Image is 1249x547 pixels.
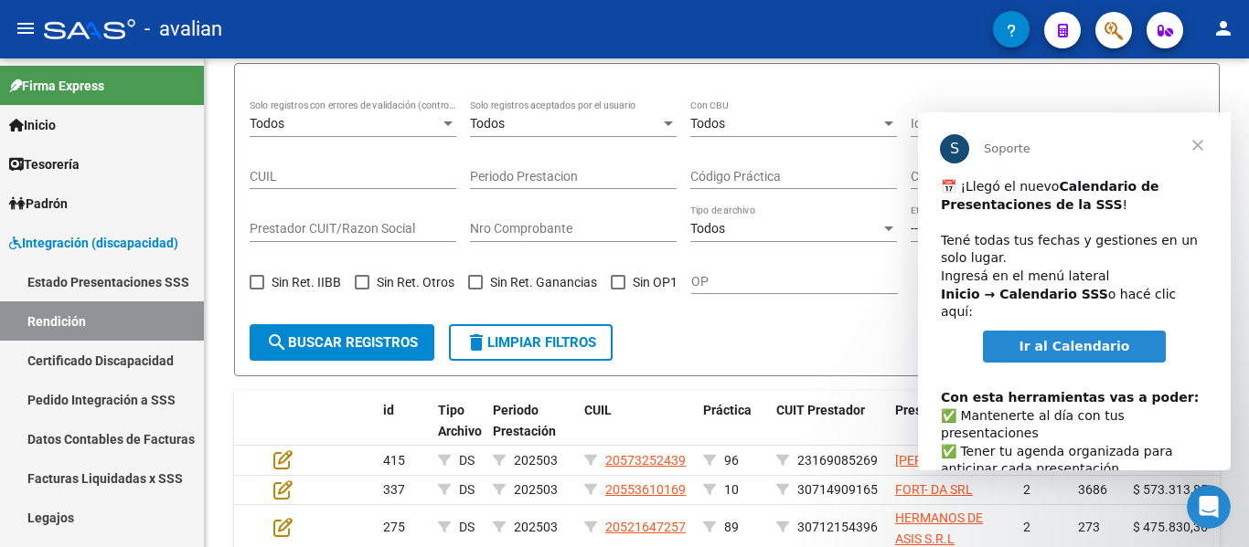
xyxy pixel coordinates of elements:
[459,520,475,534] span: DS
[888,391,1016,471] datatable-header-cell: Prestador
[9,154,80,174] span: Tesorería
[144,9,222,49] span: - avalian
[1078,520,1100,534] span: 273
[383,479,423,500] div: 337
[9,115,56,135] span: Inicio
[438,403,482,438] span: Tipo Archivo
[9,194,68,214] span: Padrón
[895,510,983,546] span: HERMANOS DE ASIS S.R.L
[577,391,696,471] datatable-header-cell: CUIL
[797,520,878,534] span: 30712154396
[918,112,1231,470] iframe: Intercom live chat mensaje
[376,391,431,471] datatable-header-cell: id
[250,324,434,361] button: Buscar registros
[895,482,973,497] span: FORT- DA SRL
[383,450,423,471] div: 415
[490,271,597,293] span: Sin Ret. Ganancias
[514,520,558,534] span: 202503
[797,453,878,468] span: 23169085269
[250,116,284,131] span: Todos
[605,482,686,497] span: 20553610169
[696,391,769,471] datatable-header-cell: Práctica
[514,453,558,468] span: 202503
[383,517,423,538] div: 275
[383,403,394,417] span: id
[449,324,613,361] button: Limpiar filtros
[703,403,752,417] span: Práctica
[724,453,739,468] span: 96
[266,331,288,353] mat-icon: search
[584,403,612,417] span: CUIL
[465,334,596,351] span: Limpiar filtros
[470,116,505,131] span: Todos
[895,403,953,417] span: Prestador
[690,116,725,131] span: Todos
[1187,485,1231,529] iframe: Intercom live chat
[769,391,888,471] datatable-header-cell: CUIT Prestador
[23,258,290,491] div: ​✅ Mantenerte al día con tus presentaciones ✅ Tener tu agenda organizada para anticipar cada pres...
[605,453,686,468] span: 20573252439
[15,17,37,39] mat-icon: menu
[1078,482,1107,497] span: 3686
[797,482,878,497] span: 30714909165
[459,453,475,468] span: DS
[633,271,678,293] span: Sin OP1
[911,221,960,236] span: --Todos--
[514,482,558,497] span: 202503
[266,334,418,351] span: Buscar registros
[724,520,739,534] span: 89
[23,278,281,292] b: Con esta herramientas vas a poder:
[1133,520,1208,534] span: $ 475.830,36
[690,221,725,236] span: Todos
[377,271,454,293] span: Sin Ret. Otros
[1212,17,1234,39] mat-icon: person
[465,331,487,353] mat-icon: delete
[459,482,475,497] span: DS
[486,391,577,471] datatable-header-cell: Periodo Prestación
[895,453,993,468] span: [PERSON_NAME]
[1133,482,1208,497] span: $ 573.313,85
[272,271,341,293] span: Sin Ret. IIBB
[776,403,865,417] span: CUIT Prestador
[1023,520,1030,534] span: 2
[9,233,178,253] span: Integración (discapacidad)
[9,76,104,96] span: Firma Express
[1023,482,1030,497] span: 2
[605,520,686,534] span: 20521647257
[493,403,556,438] span: Periodo Prestación
[724,482,739,497] span: 10
[431,391,486,471] datatable-header-cell: Tipo Archivo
